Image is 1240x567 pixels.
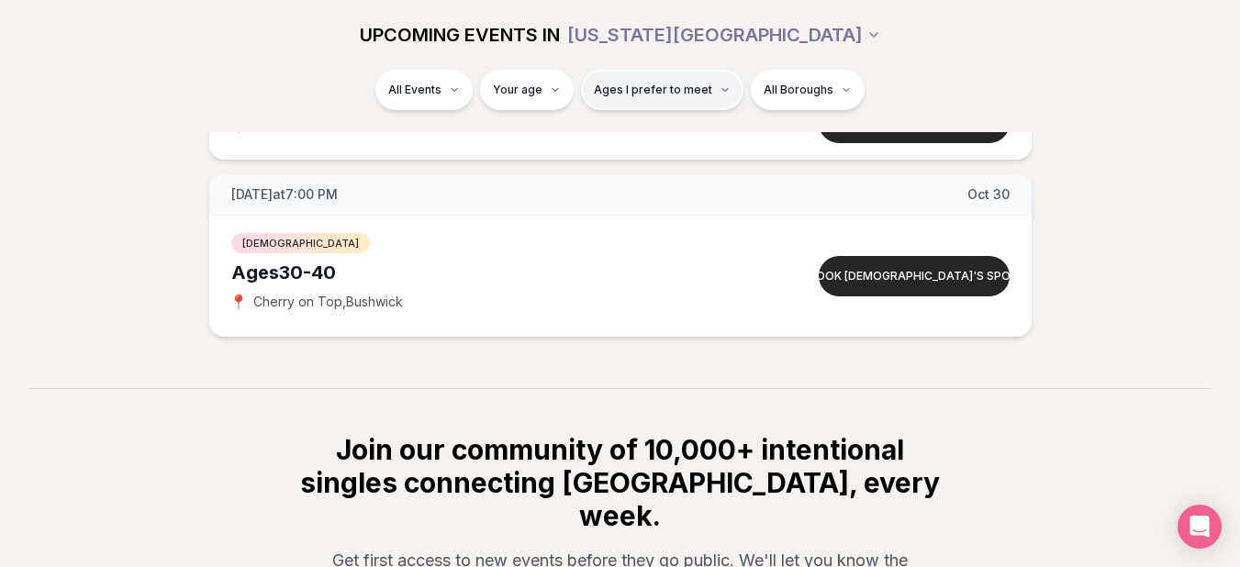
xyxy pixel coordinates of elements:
[231,117,246,132] span: 📍
[375,70,473,110] button: All Events
[360,22,560,48] span: UPCOMING EVENTS IN
[231,233,370,253] span: [DEMOGRAPHIC_DATA]
[253,293,403,311] span: Cherry on Top , Bushwick
[581,70,743,110] button: Ages I prefer to meet
[297,433,944,532] h2: Join our community of 10,000+ intentional singles connecting [GEOGRAPHIC_DATA], every week.
[480,70,574,110] button: Your age
[567,15,881,55] button: [US_STATE][GEOGRAPHIC_DATA]
[764,83,833,97] span: All Boroughs
[819,256,1010,296] button: Book [DEMOGRAPHIC_DATA]'s spot
[231,260,749,285] div: Ages 30-40
[493,83,542,97] span: Your age
[231,295,246,309] span: 📍
[967,185,1010,204] span: Oct 30
[231,185,338,204] span: [DATE] at 7:00 PM
[388,83,441,97] span: All Events
[594,83,712,97] span: Ages I prefer to meet
[751,70,865,110] button: All Boroughs
[1178,505,1222,549] div: Open Intercom Messenger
